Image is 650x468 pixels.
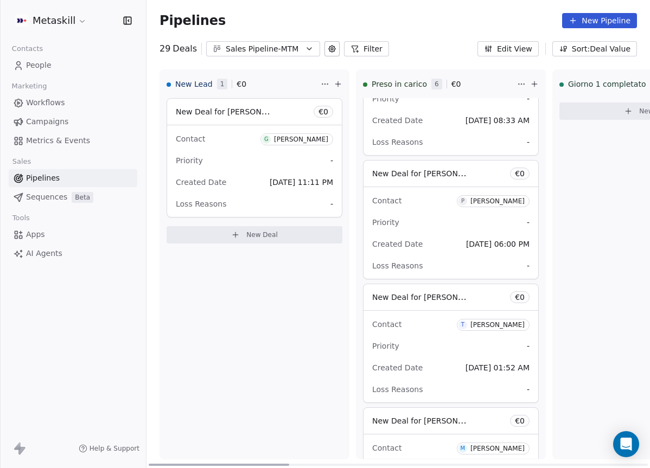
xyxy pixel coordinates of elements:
[372,168,487,178] span: New Deal for [PERSON_NAME]
[372,363,423,372] span: Created Date
[372,320,402,329] span: Contact
[461,444,466,453] div: M
[26,229,45,240] span: Apps
[79,444,139,453] a: Help & Support
[372,261,423,270] span: Loss Reasons
[470,445,525,452] div: [PERSON_NAME]
[372,444,402,452] span: Contact
[26,60,52,71] span: People
[167,226,342,243] button: New Deal
[237,79,246,89] span: € 0
[372,415,487,426] span: New Deal for [PERSON_NAME]
[160,42,197,55] div: 29
[372,116,423,125] span: Created Date
[246,230,278,239] span: New Deal
[515,415,525,426] span: € 0
[330,155,333,166] span: -
[363,160,539,279] div: New Deal for [PERSON_NAME]€0ContactP[PERSON_NAME]Priority-Created Date[DATE] 06:00 PMLoss Reasons-
[15,14,28,27] img: AVATAR%20METASKILL%20-%20Colori%20Positivo.png
[470,197,525,205] div: [PERSON_NAME]
[9,226,137,243] a: Apps
[9,188,137,206] a: SequencesBeta
[7,78,52,94] span: Marketing
[167,98,342,217] div: New Deal for [PERSON_NAME]€0ContactG[PERSON_NAME]Priority-Created Date[DATE] 11:11 PMLoss Reasons-
[372,138,423,146] span: Loss Reasons
[9,245,137,262] a: AI Agents
[274,136,328,143] div: [PERSON_NAME]
[372,218,399,227] span: Priority
[461,197,464,206] div: P
[270,178,333,187] span: [DATE] 11:11 PM
[372,94,399,103] span: Priority
[552,41,637,56] button: Sort: Deal Value
[527,341,530,351] span: -
[431,79,442,89] span: 6
[451,79,461,89] span: € 0
[372,385,423,394] span: Loss Reasons
[7,41,48,57] span: Contacts
[26,191,67,203] span: Sequences
[568,79,646,89] span: Giorno 1 completato
[72,192,93,203] span: Beta
[527,384,530,395] span: -
[527,260,530,271] span: -
[372,292,487,302] span: New Deal for [PERSON_NAME]
[318,106,328,117] span: € 0
[176,200,226,208] span: Loss Reasons
[176,156,203,165] span: Priority
[167,70,318,98] div: New Lead1€0
[466,240,530,248] span: [DATE] 06:00 PM
[264,135,269,144] div: G
[176,106,290,117] span: New Deal for [PERSON_NAME]
[90,444,139,453] span: Help & Support
[26,172,60,184] span: Pipelines
[515,168,525,179] span: € 0
[160,13,226,28] span: Pipelines
[461,320,464,329] div: T
[527,217,530,228] span: -
[344,41,389,56] button: Filter
[8,210,34,226] span: Tools
[217,79,228,89] span: 1
[562,13,637,28] button: New Pipeline
[9,56,137,74] a: People
[515,292,525,303] span: € 0
[372,342,399,350] span: Priority
[8,153,36,170] span: Sales
[13,11,89,30] button: Metaskill
[372,240,423,248] span: Created Date
[33,14,75,28] span: Metaskill
[527,137,530,148] span: -
[470,321,525,329] div: [PERSON_NAME]
[372,196,402,205] span: Contact
[9,169,137,187] a: Pipelines
[26,97,65,108] span: Workflows
[176,134,205,143] span: Contact
[9,113,137,131] a: Campaigns
[9,94,137,112] a: Workflows
[363,70,515,98] div: Preso in carico6€0
[330,198,333,209] span: -
[176,178,226,187] span: Created Date
[173,42,197,55] span: Deals
[226,43,301,55] div: Sales Pipeline-MTM
[466,363,530,372] span: [DATE] 01:52 AM
[175,79,213,89] span: New Lead
[613,431,639,457] div: Open Intercom Messenger
[372,79,427,89] span: Preso in carico
[363,284,539,403] div: New Deal for [PERSON_NAME]€0ContactT[PERSON_NAME]Priority-Created Date[DATE] 01:52 AMLoss Reasons-
[26,248,62,259] span: AI Agents
[477,41,539,56] button: Edit View
[26,116,68,127] span: Campaigns
[26,135,90,146] span: Metrics & Events
[466,116,530,125] span: [DATE] 08:33 AM
[527,93,530,104] span: -
[9,132,137,150] a: Metrics & Events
